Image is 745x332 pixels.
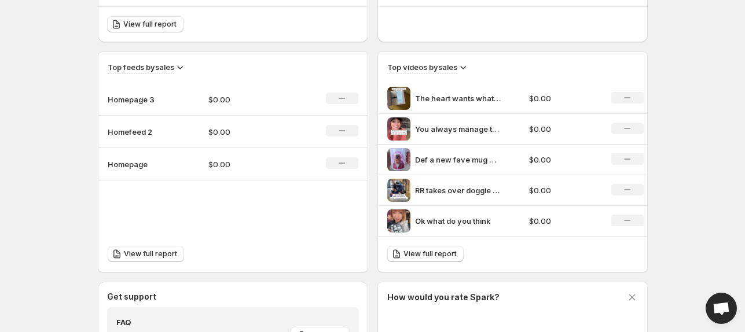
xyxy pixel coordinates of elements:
h3: Get support [107,291,156,303]
p: $0.00 [208,94,291,105]
img: RR takes over doggie daycare pt 2 Which pup is your fave We cant get enough of bryanofomaha tktok... [387,179,410,202]
h3: How would you rate Spark? [387,292,500,303]
p: Homepage 3 [108,94,166,105]
h4: FAQ [116,316,282,328]
p: Def a new fave mug morningmood dogmom dogmomlife doglover dogmomsofinstagram legallyblonde coffee... [415,154,502,165]
img: The heart wants what it wants DogMom DogsOfInstagram DogLoversClub MyDogIsMyBestie DogMomAF FYPDogs [387,87,410,110]
a: View full report [107,16,184,32]
p: RR takes over doggie daycare pt 2 Which pup is your fave We cant get enough of bryanofomaha tktok... [415,185,502,196]
a: View full report [108,246,184,262]
img: You always manage to make me smile and laugh Thank you for being cool AF friends customers and mo... [387,117,410,141]
p: $0.00 [529,185,597,196]
span: View full report [403,249,457,259]
p: You always manage to make me smile and laugh Thank you for being cool AF friends customers and mo... [415,123,502,135]
p: Homefeed 2 [108,126,166,138]
img: Ok what do you think [387,209,410,233]
h3: Top videos by sales [387,61,457,73]
p: $0.00 [529,215,597,227]
p: $0.00 [529,123,597,135]
span: View full report [123,20,177,29]
a: View full report [387,246,464,262]
span: View full report [124,249,177,259]
p: $0.00 [208,126,291,138]
p: Ok what do you think [415,215,502,227]
div: Open chat [706,293,737,324]
p: $0.00 [208,158,291,170]
p: The heart wants what it wants DogMom DogsOfInstagram DogLoversClub MyDogIsMyBestie DogMomAF FYPDogs [415,93,502,104]
p: Homepage [108,158,166,170]
img: Def a new fave mug morningmood dogmom dogmomlife doglover dogmomsofinstagram legallyblonde coffee... [387,148,410,171]
p: $0.00 [529,93,597,104]
h3: Top feeds by sales [108,61,174,73]
p: $0.00 [529,154,597,165]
